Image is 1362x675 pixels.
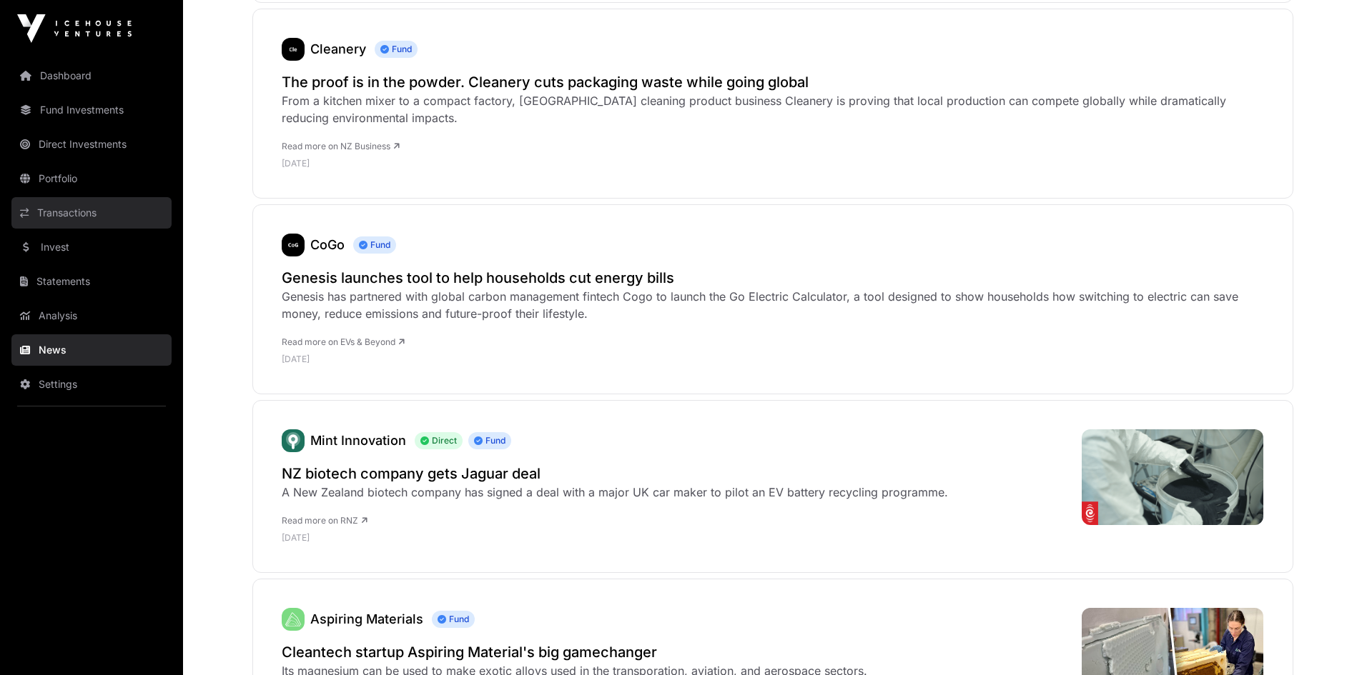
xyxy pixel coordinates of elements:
[11,129,172,160] a: Direct Investments
[310,433,406,448] a: Mint Innovation
[282,429,305,452] img: Mint.svg
[310,611,423,626] a: Aspiring Materials
[282,642,867,662] a: Cleantech startup Aspiring Material's big gamechanger
[415,432,463,449] span: Direct
[353,236,396,254] span: Fund
[11,266,172,297] a: Statements
[282,608,305,631] img: Aspiring-Icon.svg
[310,41,366,56] a: Cleanery
[375,41,418,58] span: Fund
[17,14,132,43] img: Icehouse Ventures Logo
[11,231,172,263] a: Invest
[282,484,948,501] div: A New Zealand biotech company has signed a deal with a major UK car maker to pilot an EV battery ...
[282,336,405,347] a: Read more on EVs & Beyond
[11,94,172,126] a: Fund Investments
[11,163,172,194] a: Portfolio
[282,38,305,61] img: cleanery323.png
[282,234,305,256] img: cogo138.png
[282,429,305,452] a: Mint Innovation
[282,532,948,544] p: [DATE]
[282,515,367,526] a: Read more on RNZ
[282,268,1264,288] a: Genesis launches tool to help households cut energy bills
[310,237,345,252] a: CoGo
[282,354,1264,365] p: [DATE]
[282,234,305,256] a: CoGo
[11,300,172,331] a: Analysis
[282,288,1264,322] div: Genesis has partnered with global carbon management fintech Cogo to launch the Go Electric Calcul...
[282,141,400,151] a: Read more on NZ Business
[11,369,172,400] a: Settings
[432,611,475,628] span: Fund
[282,72,1264,92] a: The proof is in the powder. Cleanery cuts packaging waste while going global
[1082,429,1264,525] img: 4K2DXWV_687835b9ce478d6e7495c317_Mint_2_jpg.png
[11,60,172,91] a: Dashboard
[11,197,172,229] a: Transactions
[11,334,172,366] a: News
[282,38,305,61] a: Cleanery
[1291,606,1362,675] iframe: Chat Widget
[282,464,948,484] a: NZ biotech company gets Jaguar deal
[282,158,1264,169] p: [DATE]
[282,608,305,631] a: Aspiring Materials
[468,432,511,449] span: Fund
[282,92,1264,126] div: From a kitchen mixer to a compact factory, [GEOGRAPHIC_DATA] cleaning product business Cleanery i...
